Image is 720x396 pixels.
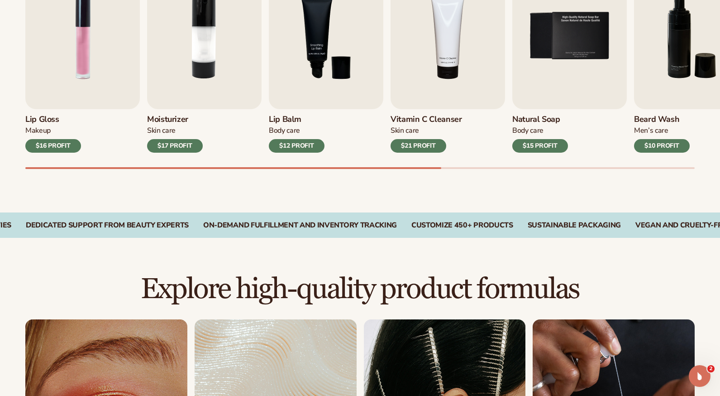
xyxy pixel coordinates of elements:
[689,365,710,387] iframe: Intercom live chat
[147,115,203,125] h3: Moisturizer
[528,221,621,230] div: SUSTAINABLE PACKAGING
[512,115,568,125] h3: Natural Soap
[634,115,690,125] h3: Beard Wash
[634,126,690,135] div: Men’s Care
[26,221,189,230] div: Dedicated Support From Beauty Experts
[25,126,81,135] div: Makeup
[391,139,446,153] div: $21 PROFIT
[147,139,203,153] div: $17 PROFIT
[269,115,324,125] h3: Lip Balm
[634,139,690,153] div: $10 PROFIT
[25,139,81,153] div: $16 PROFIT
[512,139,568,153] div: $15 PROFIT
[147,126,203,135] div: Skin Care
[269,126,324,135] div: Body Care
[411,221,513,230] div: CUSTOMIZE 450+ PRODUCTS
[203,221,397,230] div: On-Demand Fulfillment and Inventory Tracking
[512,126,568,135] div: Body Care
[269,139,324,153] div: $12 PROFIT
[391,126,462,135] div: Skin Care
[707,365,715,372] span: 2
[25,115,81,125] h3: Lip Gloss
[391,115,462,125] h3: Vitamin C Cleanser
[25,274,695,304] h2: Explore high-quality product formulas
